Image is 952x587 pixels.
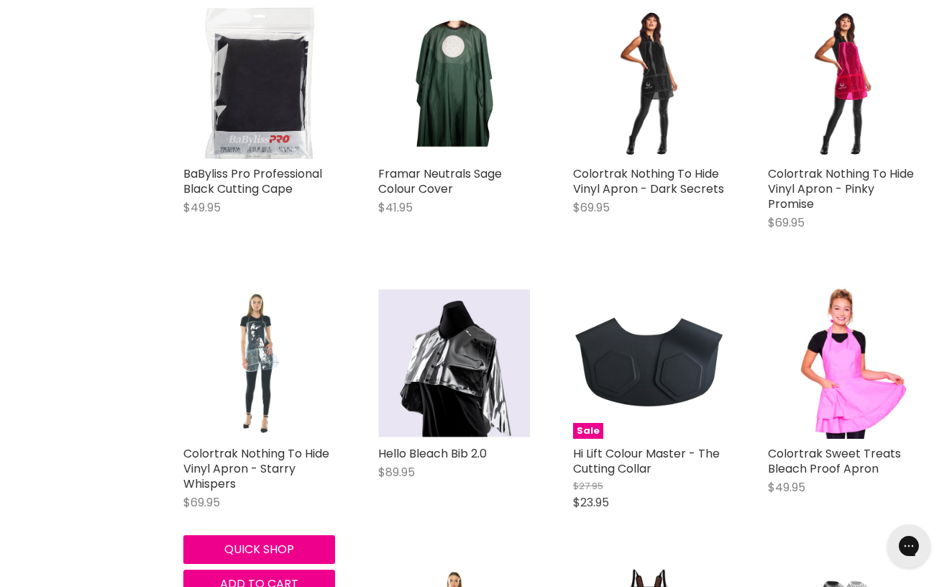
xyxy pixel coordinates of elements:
[573,287,725,439] img: Hi Lift Colour Master - The Cutting Collar
[378,289,530,437] img: Hello Bleach Bib 2.0
[183,445,329,492] a: Colortrak Nothing To Hide Vinyl Apron - Starry Whispers
[573,199,610,216] span: $69.95
[768,479,805,496] span: $49.95
[378,7,530,159] img: Framar Neutrals Sage Colour Cover
[573,7,725,159] img: Colortrak Nothing To Hide Vinyl Apron - Dark Secrets
[183,287,335,439] img: Colortrak Nothing To Hide Vinyl Apron - Starry Whispers
[378,445,487,462] a: Hello Bleach Bib 2.0
[573,494,609,511] span: $23.95
[768,445,901,477] a: Colortrak Sweet Treats Bleach Proof Apron
[768,165,914,212] a: Colortrak Nothing To Hide Vinyl Apron - Pinky Promise
[183,199,221,216] span: $49.95
[378,464,415,481] span: $89.95
[768,7,920,159] img: Colortrak Nothing To Hide Vinyl Apron - Pinky Promise
[378,165,502,197] a: Framar Neutrals Sage Colour Cover
[573,287,725,439] a: Hi Lift Colour Master - The Cutting CollarSale
[880,519,938,573] iframe: Gorgias live chat messenger
[183,7,335,159] a: BaByliss Pro Professional Black Cutting Cape
[573,445,720,477] a: Hi Lift Colour Master - The Cutting Collar
[204,7,313,159] img: BaByliss Pro Professional Black Cutting Cape
[573,165,724,197] a: Colortrak Nothing To Hide Vinyl Apron - Dark Secrets
[183,165,322,197] a: BaByliss Pro Professional Black Cutting Cape
[768,287,920,439] img: Colortrak Sweet Treats Bleach Proof Apron
[378,199,413,216] span: $41.95
[573,479,603,493] span: $27.95
[183,494,220,511] span: $69.95
[573,423,603,440] span: Sale
[378,287,530,439] a: Hello Bleach Bib 2.0
[768,214,805,231] span: $69.95
[183,535,335,564] button: Quick shop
